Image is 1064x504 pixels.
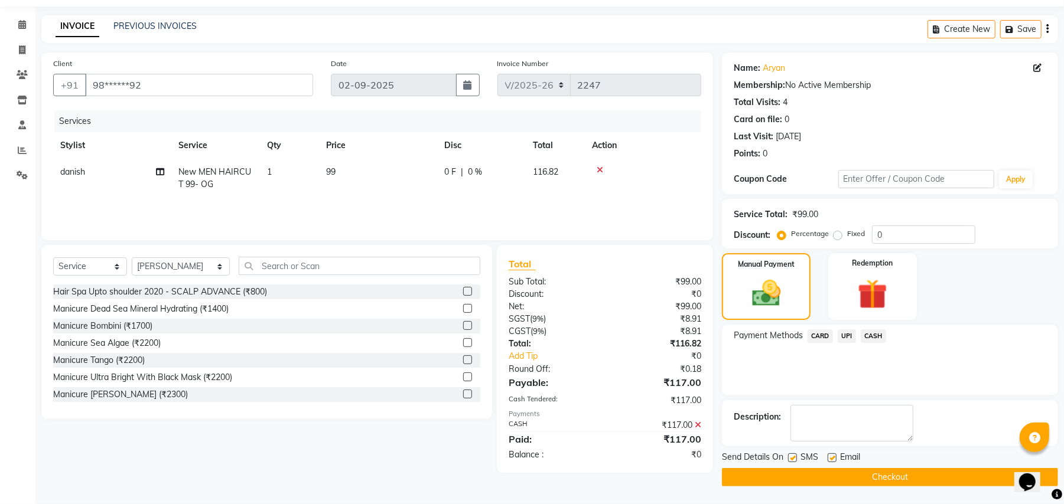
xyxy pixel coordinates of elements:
div: Round Off: [500,363,605,375]
div: Balance : [500,449,605,461]
div: Cash Tendered: [500,394,605,407]
div: Name: [734,62,760,74]
div: ₹117.00 [605,394,710,407]
input: Enter Offer / Coupon Code [838,170,994,188]
div: Card on file: [734,113,782,126]
div: ( ) [500,313,605,325]
th: Total [526,132,585,159]
div: Sub Total: [500,276,605,288]
th: Price [319,132,437,159]
a: PREVIOUS INVOICES [113,21,197,31]
div: CASH [500,419,605,431]
span: 9% [532,314,544,323]
label: Manual Payment [738,259,795,270]
span: 1 [267,166,272,177]
a: Add Tip [500,350,623,362]
div: Paid: [500,432,605,446]
input: Search or Scan [239,257,480,275]
span: | [461,166,463,178]
th: Stylist [53,132,171,159]
span: 116.82 [533,166,558,177]
input: Search by Name/Mobile/Email/Code [85,74,313,96]
a: Aryan [763,62,785,74]
button: Checkout [722,468,1058,486]
span: danish [60,166,85,177]
div: 0 [763,148,767,160]
div: Last Visit: [734,130,773,143]
div: Membership: [734,79,785,91]
div: Manicure [PERSON_NAME] (₹2300) [53,388,188,401]
div: Hair Spa Upto shoulder 2020 - SCALP ADVANCE (₹800) [53,286,267,298]
span: Total [509,258,536,270]
span: CARD [808,329,833,343]
div: Coupon Code [734,173,838,185]
div: ₹117.00 [605,375,710,390]
div: ₹0 [605,449,710,461]
div: ₹0.18 [605,363,710,375]
button: Create New [928,20,995,38]
span: CGST [509,326,531,336]
div: ₹99.00 [792,208,818,221]
button: +91 [53,74,86,96]
div: Total Visits: [734,96,780,109]
img: _cash.svg [743,277,790,310]
div: ₹116.82 [605,338,710,350]
span: CASH [861,329,886,343]
span: 9% [533,326,544,336]
label: Redemption [852,258,893,269]
div: ₹8.91 [605,313,710,325]
th: Disc [437,132,526,159]
div: No Active Membership [734,79,1046,91]
div: Manicure Bombini (₹1700) [53,320,152,332]
button: Save [1000,20,1042,38]
div: ₹0 [605,288,710,300]
span: 0 % [468,166,482,178]
th: Action [585,132,701,159]
img: _gift.svg [848,276,897,313]
div: Services [54,110,710,132]
label: Invoice Number [497,58,549,69]
div: ₹99.00 [605,276,710,288]
button: Apply [999,171,1033,188]
span: New MEN HAIRCUT 99- OG [178,166,251,189]
span: Email [840,451,860,466]
div: Points: [734,148,760,160]
span: Payment Methods [734,329,803,342]
div: ₹8.91 [605,325,710,338]
div: Manicure Tango (₹2200) [53,354,145,366]
span: 0 F [444,166,456,178]
span: SGST [509,313,530,324]
div: Payments [509,409,701,419]
iframe: chat widget [1014,457,1052,492]
span: UPI [838,329,856,343]
label: Percentage [791,228,829,239]
div: ₹0 [623,350,710,362]
div: Discount: [500,288,605,300]
div: Service Total: [734,208,788,221]
div: Payable: [500,375,605,390]
div: 4 [783,96,788,109]
div: ₹99.00 [605,300,710,313]
div: Description: [734,411,781,423]
div: ( ) [500,325,605,338]
div: ₹117.00 [605,419,710,431]
span: 99 [326,166,336,177]
div: Manicure Dead Sea Mineral Hydrating (₹1400) [53,303,229,315]
span: SMS [801,451,818,466]
div: Total: [500,338,605,350]
label: Fixed [847,228,865,239]
div: Manicure Ultra Bright With Black Mask (₹2200) [53,371,232,384]
label: Client [53,58,72,69]
div: 0 [785,113,789,126]
div: Net: [500,300,605,313]
div: [DATE] [776,130,801,143]
span: Send Details On [722,451,783,466]
div: Manicure Sea Algae (₹2200) [53,337,161,349]
th: Service [171,132,260,159]
div: ₹117.00 [605,432,710,446]
a: INVOICE [56,16,99,37]
th: Qty [260,132,319,159]
label: Date [331,58,347,69]
div: Discount: [734,229,770,241]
